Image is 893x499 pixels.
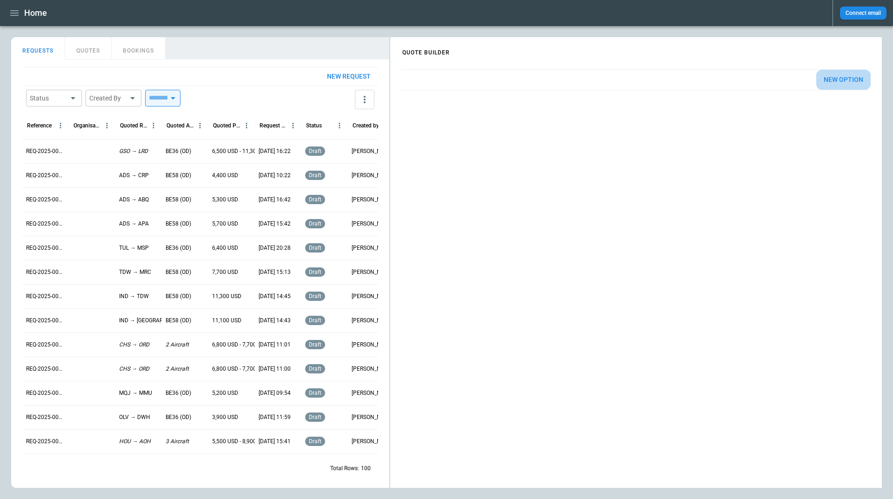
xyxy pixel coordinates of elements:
[112,37,166,60] button: BOOKINGS
[307,390,323,396] span: draft
[119,293,149,300] p: IND → TDW
[212,147,272,155] p: 6,500 USD - 11,300 USD
[240,120,253,132] button: Quoted Price column menu
[352,196,391,204] p: [PERSON_NAME]
[259,196,291,204] p: [DATE] 16:42
[26,244,65,252] p: REQ-2025-000247
[307,220,323,227] span: draft
[307,196,323,203] span: draft
[26,438,65,446] p: REQ-2025-000239
[212,268,238,276] p: 7,700 USD
[166,172,191,180] p: BE58 (OD)
[259,317,291,325] p: [DATE] 14:43
[320,67,378,86] button: New request
[352,317,391,325] p: [PERSON_NAME]
[259,147,291,155] p: [DATE] 16:22
[26,389,65,397] p: REQ-2025-000241
[101,120,113,132] button: Organisation column menu
[26,293,65,300] p: REQ-2025-000245
[307,438,323,445] span: draft
[11,37,65,60] button: REQUESTS
[166,220,191,228] p: BE58 (OD)
[27,122,52,129] div: Reference
[119,365,149,373] p: CHS → ORD
[260,122,287,129] div: Request Created At (UTC-05:00)
[147,120,160,132] button: Quoted Route column menu
[352,220,391,228] p: [PERSON_NAME]
[352,341,391,349] p: [PERSON_NAME]
[119,220,149,228] p: ADS → APA
[30,93,67,103] div: Status
[166,196,191,204] p: BE58 (OD)
[212,172,238,180] p: 4,400 USD
[212,365,268,373] p: 6,800 USD - 7,700 USD
[840,7,886,20] button: Connect email
[352,438,391,446] p: [PERSON_NAME]
[119,438,151,446] p: HOU → AOH
[166,438,189,446] p: 3 Aircraft
[119,172,149,180] p: ADS → CRP
[119,244,149,252] p: TUL → MSP
[307,269,323,275] span: draft
[89,93,127,103] div: Created By
[166,341,189,349] p: 2 Aircraft
[212,413,238,421] p: 3,900 USD
[26,317,65,325] p: REQ-2025-000244
[212,293,241,300] p: 11,300 USD
[259,293,291,300] p: [DATE] 14:45
[26,268,65,276] p: REQ-2025-000246
[330,465,359,472] p: Total Rows:
[166,244,191,252] p: BE36 (OD)
[259,172,291,180] p: [DATE] 10:22
[306,122,322,129] div: Status
[119,196,149,204] p: ADS → ABQ
[73,122,101,129] div: Organisation
[26,196,65,204] p: REQ-2025-000249
[352,365,391,373] p: [PERSON_NAME]
[119,413,150,421] p: OLV → DWH
[352,389,391,397] p: [PERSON_NAME]
[212,389,238,397] p: 5,200 USD
[120,122,147,129] div: Quoted Route
[390,62,882,98] div: scrollable content
[307,341,323,348] span: draft
[26,341,65,349] p: REQ-2025-000243
[259,413,291,421] p: [DATE] 11:59
[259,268,291,276] p: [DATE] 15:13
[166,413,191,421] p: BE36 (OD)
[355,90,374,109] button: more
[287,120,299,132] button: Request Created At (UTC-05:00) column menu
[119,147,148,155] p: GSO → LRD
[213,122,240,129] div: Quoted Price
[166,389,191,397] p: BE36 (OD)
[352,147,391,155] p: [PERSON_NAME]
[352,268,391,276] p: [PERSON_NAME]
[259,341,291,349] p: [DATE] 11:01
[212,196,238,204] p: 5,300 USD
[212,244,238,252] p: 6,400 USD
[361,465,371,472] p: 100
[119,389,152,397] p: MQJ → MMU
[307,317,323,324] span: draft
[194,120,206,132] button: Quoted Aircraft column menu
[307,414,323,420] span: draft
[352,172,391,180] p: [PERSON_NAME]
[307,245,323,251] span: draft
[307,148,323,154] span: draft
[352,244,391,252] p: [PERSON_NAME]
[166,147,191,155] p: BE36 (OD)
[259,438,291,446] p: [DATE] 15:41
[391,40,461,60] h4: QUOTE BUILDER
[119,317,190,325] p: IND → [GEOGRAPHIC_DATA]
[212,438,268,446] p: 5,500 USD - 8,900 USD
[26,413,65,421] p: REQ-2025-000240
[212,317,241,325] p: 11,100 USD
[259,244,291,252] p: [DATE] 20:28
[307,293,323,299] span: draft
[259,220,291,228] p: [DATE] 15:42
[352,293,391,300] p: [PERSON_NAME]
[259,365,291,373] p: [DATE] 11:00
[259,389,291,397] p: [DATE] 09:54
[353,122,379,129] div: Created by
[307,366,323,372] span: draft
